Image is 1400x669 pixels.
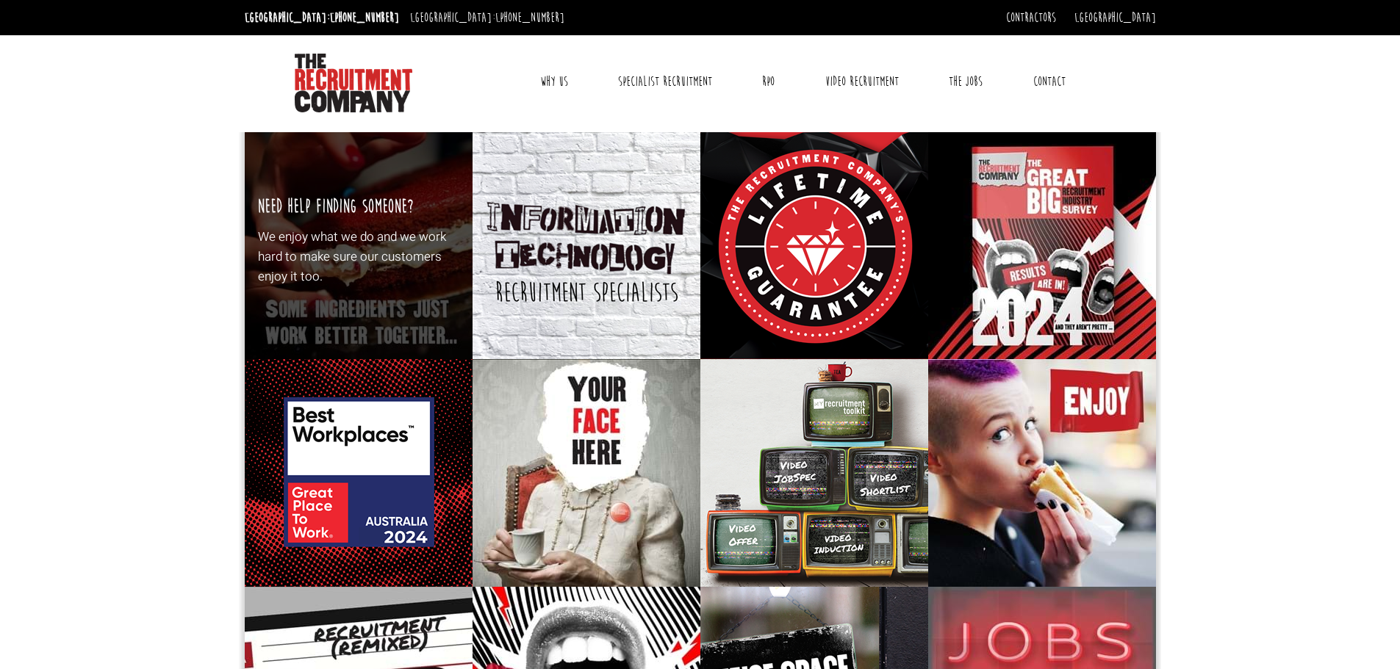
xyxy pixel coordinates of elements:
p: We enjoy what we do and we work hard to make sure our customers enjoy it too. [258,227,459,287]
h3: Need Help Finding Someone? [258,196,414,219]
img: The Recruitment Company [295,54,412,112]
a: RPO [751,63,786,100]
a: [PHONE_NUMBER] [330,10,399,26]
a: Contractors [1006,10,1056,26]
a: [PHONE_NUMBER] [495,10,564,26]
a: Why Us [529,63,579,100]
a: Contact [1022,63,1077,100]
a: [GEOGRAPHIC_DATA] [1074,10,1156,26]
li: [GEOGRAPHIC_DATA]: [406,6,568,29]
a: Specialist Recruitment [607,63,723,100]
li: [GEOGRAPHIC_DATA]: [241,6,403,29]
a: The Jobs [938,63,994,100]
a: Need Help Finding Someone? We enjoy what we do and we work hard to make sure our customers enjoy ... [245,131,473,359]
a: Video Recruitment [814,63,910,100]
